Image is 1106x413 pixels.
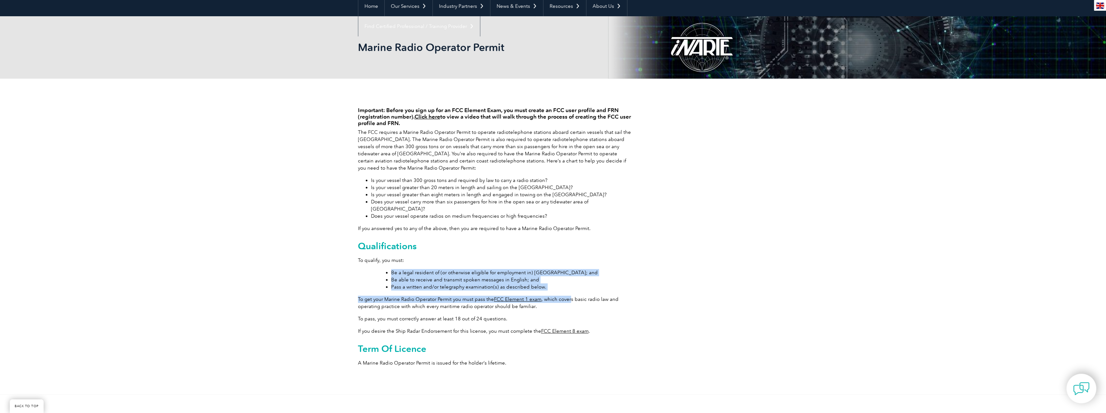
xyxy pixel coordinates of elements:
[371,213,631,220] li: Does your vessel operate radios on medium frequencies or high frequencies?
[494,296,541,302] a: FCC Element 1 exam
[371,184,631,191] li: Is your vessel greater than 20 meters in length and sailing on the [GEOGRAPHIC_DATA]?
[358,129,631,172] p: The FCC requires a Marine Radio Operator Permit to operate radiotelephone stations aboard certain...
[391,269,631,276] li: Be a legal resident of (or otherwise eligible for employment in) [GEOGRAPHIC_DATA]; and
[391,276,631,283] li: Be able to receive and transmit spoken messages in English; and
[10,399,44,413] a: BACK TO TOP
[358,107,631,126] h4: Important: Before you sign up for an FCC Element Exam, you must create an FCC user profile and FR...
[358,16,480,36] a: Find Certified Professional / Training Provider
[358,225,631,232] p: If you answered yes to any of the above, then you are required to have a Marine Radio Operator Pe...
[358,241,631,251] h2: Qualifications
[1096,3,1104,9] img: en
[358,328,631,335] p: If you desire the Ship Radar Endorsement for this license, you must complete the .
[358,296,631,310] p: To get your Marine Radio Operator Permit you must pass the , which covers basic radio law and ope...
[415,113,440,120] a: Click here
[358,257,631,264] p: To qualify, you must:
[358,42,631,53] h2: Marine Radio Operator Permit
[371,191,631,198] li: Is your vessel greater than eight meters in length and engaged in towing on the [GEOGRAPHIC_DATA]?
[391,283,631,290] li: Pass a written and/or telegraphy examination(s) as described below.
[358,315,631,322] p: To pass, you must correctly answer at least 18 out of 24 questions.
[371,198,631,213] li: Does your vessel carry more than six passengers for hire in the open sea or any tidewater area of...
[371,177,631,184] li: Is your vessel than 300 gross tons and required by law to carry a radio station?
[1073,381,1089,397] img: contact-chat.png
[358,359,631,367] p: A Marine Radio Operator Permit is issued for the holder’s lifetime.
[541,328,589,334] a: FCC Element 8 exam
[358,343,631,354] h2: Term Of Licence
